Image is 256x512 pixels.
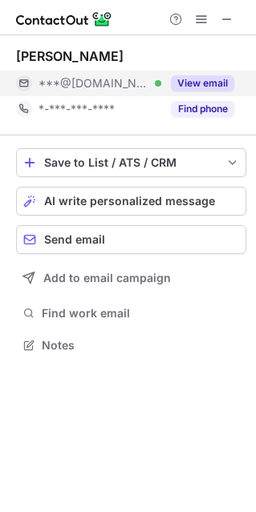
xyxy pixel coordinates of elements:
div: [PERSON_NAME] [16,48,124,64]
div: Save to List / ATS / CRM [44,156,218,169]
span: ***@[DOMAIN_NAME] [39,76,149,91]
span: AI write personalized message [44,195,215,208]
span: Notes [42,338,240,353]
button: Reveal Button [171,101,234,117]
button: Notes [16,334,246,357]
button: Reveal Button [171,75,234,91]
button: Send email [16,225,246,254]
button: AI write personalized message [16,187,246,216]
span: Find work email [42,306,240,321]
button: save-profile-one-click [16,148,246,177]
img: ContactOut v5.3.10 [16,10,112,29]
button: Find work email [16,302,246,325]
span: Add to email campaign [43,272,171,284]
button: Add to email campaign [16,264,246,292]
span: Send email [44,233,105,246]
